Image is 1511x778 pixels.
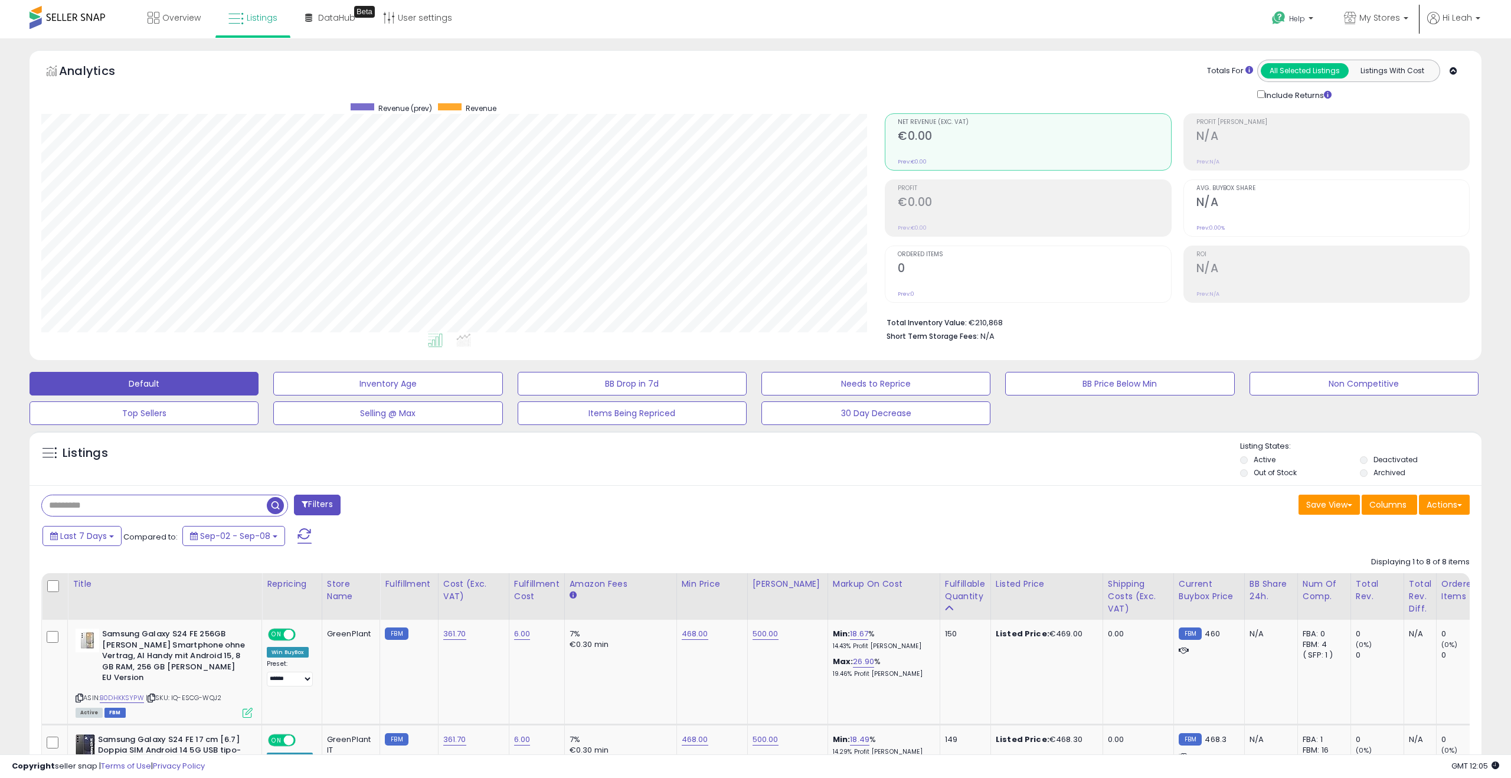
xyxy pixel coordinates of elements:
span: Overview [162,12,201,24]
a: 26.90 [853,656,874,668]
span: Avg. Buybox Share [1196,185,1469,192]
button: Needs to Reprice [761,372,990,395]
b: Listed Price: [996,734,1049,745]
div: Markup on Cost [833,578,935,590]
div: Win BuyBox [267,647,309,658]
a: 500.00 [753,628,779,640]
a: 18.67 [850,628,868,640]
button: Last 7 Days [42,526,122,546]
div: Store Name [327,578,375,603]
div: [PERSON_NAME] [753,578,823,590]
h2: 0 [898,261,1170,277]
i: Get Help [1271,11,1286,25]
div: N/A [1250,734,1288,745]
button: Save View [1299,495,1360,515]
div: Totals For [1207,66,1253,77]
div: Current Buybox Price [1179,578,1239,603]
h5: Listings [63,445,108,462]
a: 6.00 [514,628,531,640]
button: BB Drop in 7d [518,372,747,395]
b: Min: [833,628,851,639]
small: (0%) [1356,640,1372,649]
small: (0%) [1441,640,1458,649]
b: Min: [833,734,851,745]
div: GreenPlant IT [327,734,371,756]
img: 31YtuBTyT6L._SL40_.jpg [76,734,95,758]
div: Amazon Fees [570,578,672,590]
div: 0 [1441,650,1489,661]
a: 500.00 [753,734,779,746]
li: €210,868 [887,315,1461,329]
div: Num of Comp. [1303,578,1346,603]
span: Profit [898,185,1170,192]
a: 361.70 [443,628,466,640]
span: 2025-09-17 12:05 GMT [1451,760,1499,772]
div: 150 [945,629,982,639]
small: FBM [385,733,408,746]
button: Filters [294,495,340,515]
span: Net Revenue (Exc. VAT) [898,119,1170,126]
div: Tooltip anchor [354,6,375,18]
div: €0.30 min [570,639,668,650]
div: 0 [1356,650,1404,661]
div: Shipping Costs (Exc. VAT) [1108,578,1169,615]
div: 0.00 [1108,734,1165,745]
a: 468.00 [682,628,708,640]
a: Terms of Use [101,760,151,772]
span: OFF [294,630,313,640]
span: ROI [1196,251,1469,258]
div: N/A [1409,629,1427,639]
div: €469.00 [996,629,1094,639]
span: Listings [247,12,277,24]
div: Displaying 1 to 8 of 8 items [1371,557,1470,568]
div: % [833,656,931,678]
a: 18.49 [850,734,869,746]
small: Prev: €0.00 [898,224,927,231]
b: Total Inventory Value: [887,318,967,328]
small: FBM [1179,627,1202,640]
div: Cost (Exc. VAT) [443,578,504,603]
button: Listings With Cost [1348,63,1436,79]
small: Prev: €0.00 [898,158,927,165]
h5: Analytics [59,63,138,82]
div: Listed Price [996,578,1098,590]
div: ( SFP: 1 ) [1303,650,1342,661]
span: Last 7 Days [60,530,107,542]
b: Samsung Galaxy S24 FE 256GB [PERSON_NAME] Smartphone ohne Vertrag, AI Handy mit Android 15, 8 GB ... [102,629,246,687]
div: Preset: [267,660,313,687]
div: Ordered Items [1441,578,1484,603]
button: Inventory Age [273,372,502,395]
b: Max: [833,656,853,667]
span: Ordered Items [898,251,1170,258]
span: Profit [PERSON_NAME] [1196,119,1469,126]
div: GreenPlant [327,629,371,639]
span: | SKU: IQ-ESCG-WQJ2 [146,693,221,702]
small: FBM [1179,733,1202,746]
small: Amazon Fees. [570,590,577,601]
div: ASIN: [76,629,253,716]
span: All listings currently available for purchase on Amazon [76,708,103,718]
h2: N/A [1196,261,1469,277]
h2: N/A [1196,195,1469,211]
a: 361.70 [443,734,466,746]
div: seller snap | | [12,761,205,772]
div: 149 [945,734,982,745]
span: Help [1289,14,1305,24]
a: 6.00 [514,734,531,746]
strong: Copyright [12,760,55,772]
h2: €0.00 [898,129,1170,145]
div: Repricing [267,578,317,590]
button: Top Sellers [30,401,259,425]
img: 31BV-W47qHL._SL40_.jpg [76,629,99,652]
div: FBA: 0 [1303,629,1342,639]
button: Items Being Repriced [518,401,747,425]
small: FBM [385,627,408,640]
span: 460 [1205,628,1219,639]
div: % [833,629,931,650]
span: ON [269,630,284,640]
div: FBM: 4 [1303,639,1342,650]
div: 0 [1356,734,1404,745]
div: Fulfillment Cost [514,578,560,603]
small: Prev: N/A [1196,290,1219,298]
span: Sep-02 - Sep-08 [200,530,270,542]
